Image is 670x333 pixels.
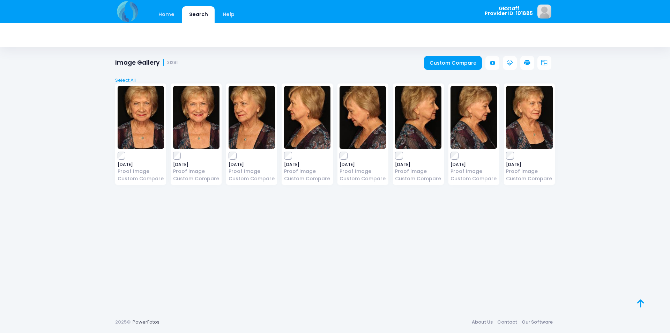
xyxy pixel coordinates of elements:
[173,86,219,149] img: image
[451,168,497,175] a: Proof Image
[284,162,330,167] span: [DATE]
[115,59,178,66] h1: Image Gallery
[229,168,275,175] a: Proof Image
[424,56,482,70] a: Custom Compare
[506,86,552,149] img: image
[229,162,275,167] span: [DATE]
[506,175,552,182] a: Custom Compare
[340,162,386,167] span: [DATE]
[118,162,164,167] span: [DATE]
[167,60,178,65] small: 31291
[395,168,441,175] a: Proof Image
[451,86,497,149] img: image
[340,175,386,182] a: Custom Compare
[395,162,441,167] span: [DATE]
[115,319,131,325] span: 2025©
[495,316,519,328] a: Contact
[182,6,215,23] a: Search
[395,86,441,149] img: image
[151,6,181,23] a: Home
[133,319,159,325] a: PowerFotos
[506,162,552,167] span: [DATE]
[340,86,386,149] img: image
[284,168,330,175] a: Proof Image
[216,6,241,23] a: Help
[506,168,552,175] a: Proof Image
[395,175,441,182] a: Custom Compare
[118,168,164,175] a: Proof Image
[284,175,330,182] a: Custom Compare
[519,316,555,328] a: Our Software
[173,175,219,182] a: Custom Compare
[284,86,330,149] img: image
[173,168,219,175] a: Proof Image
[118,86,164,149] img: image
[469,316,495,328] a: About Us
[118,175,164,182] a: Custom Compare
[451,162,497,167] span: [DATE]
[229,175,275,182] a: Custom Compare
[485,6,533,16] span: GBStaff Provider ID: 101885
[173,162,219,167] span: [DATE]
[537,5,551,19] img: image
[340,168,386,175] a: Proof Image
[229,86,275,149] img: image
[451,175,497,182] a: Custom Compare
[113,77,557,84] a: Select All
